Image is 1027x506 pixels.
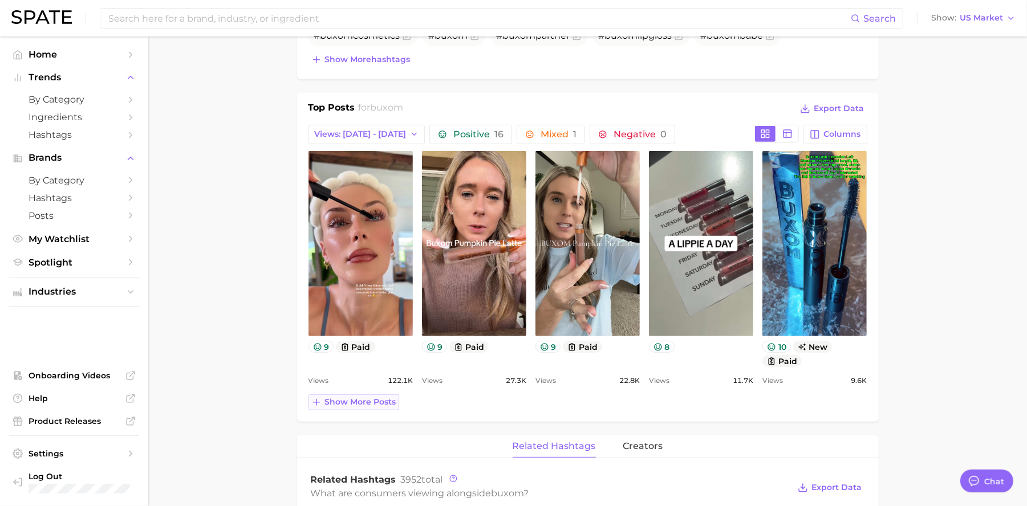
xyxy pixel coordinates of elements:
span: total [401,474,443,485]
span: Views [535,374,556,387]
span: Export Data [812,483,862,492]
h2: for [358,101,403,118]
span: Industries [29,287,120,297]
span: Views [308,374,329,387]
button: Brands [9,149,139,166]
button: Industries [9,283,139,300]
span: buxom [707,30,740,41]
img: SPATE [11,10,72,24]
span: Spotlight [29,257,120,268]
a: Onboarding Videos [9,367,139,384]
a: Ingredients [9,108,139,126]
span: Brands [29,153,120,163]
span: # cosmetics [314,30,400,41]
a: Product Releases [9,413,139,430]
span: buxom [320,30,354,41]
button: 9 [422,341,448,353]
span: # partner [497,30,570,41]
span: related hashtags [513,441,596,451]
span: 122.1k [388,374,413,387]
span: 11.7k [733,374,753,387]
a: My Watchlist [9,230,139,248]
a: Help [9,390,139,407]
button: paid [762,355,802,367]
span: My Watchlist [29,234,120,244]
span: # lipgloss [599,30,672,41]
a: Posts [9,207,139,225]
span: Product Releases [29,416,120,426]
span: by Category [29,175,120,186]
span: # [429,30,468,41]
span: new [793,341,833,353]
span: buxom [492,488,524,499]
span: US Market [960,15,1003,21]
span: 1 [573,129,577,140]
span: Ingredients [29,112,120,123]
span: buxom [435,30,468,41]
span: # babe [701,30,764,41]
h1: Top Posts [308,101,355,118]
button: Columns [803,125,867,144]
span: Views [422,374,443,387]
a: by Category [9,172,139,189]
a: Hashtags [9,189,139,207]
span: by Category [29,94,120,105]
span: Mixed [541,130,577,139]
span: buxom [370,102,403,113]
span: Settings [29,448,120,459]
span: 3952 [401,474,422,485]
span: Posts [29,210,120,221]
span: Views: [DATE] - [DATE] [315,129,407,139]
button: Show more posts [308,394,399,410]
button: 8 [649,341,675,353]
span: Show [931,15,956,21]
span: 0 [660,129,667,140]
button: Trends [9,69,139,86]
span: Help [29,393,120,403]
span: Views [649,374,669,387]
button: Views: [DATE] - [DATE] [308,125,425,144]
button: Export Data [797,101,867,117]
a: Spotlight [9,254,139,271]
a: Settings [9,445,139,462]
span: 27.3k [506,374,526,387]
span: Views [762,374,783,387]
span: 16 [494,129,504,140]
button: Show morehashtags [308,52,413,68]
button: 9 [308,341,334,353]
button: ShowUS Market [928,11,1018,26]
button: 9 [535,341,561,353]
span: buxom [605,30,638,41]
span: Show more posts [325,397,396,407]
button: Export Data [795,480,864,496]
a: Hashtags [9,126,139,144]
span: Columns [824,129,861,139]
span: 9.6k [851,374,867,387]
span: Positive [453,130,504,139]
span: Log Out [29,471,130,481]
button: paid [449,341,489,353]
a: Home [9,46,139,63]
span: Show more hashtags [325,55,411,64]
div: What are consumers viewing alongside ? [311,485,790,501]
input: Search here for a brand, industry, or ingredient [107,9,851,28]
span: Negative [614,130,667,139]
button: paid [563,341,602,353]
a: Log out. Currently logged in with e-mail danielle@spate.nyc. [9,468,139,497]
button: paid [336,341,375,353]
span: Related Hashtags [311,474,396,485]
span: Onboarding Videos [29,370,120,381]
span: Home [29,49,120,60]
span: buxom [503,30,536,41]
a: by Category [9,91,139,108]
button: 10 [762,341,791,353]
span: 22.8k [619,374,640,387]
span: Hashtags [29,129,120,140]
span: Trends [29,72,120,83]
span: Export Data [814,104,864,113]
span: Search [863,13,896,24]
span: creators [623,441,663,451]
span: Hashtags [29,193,120,203]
